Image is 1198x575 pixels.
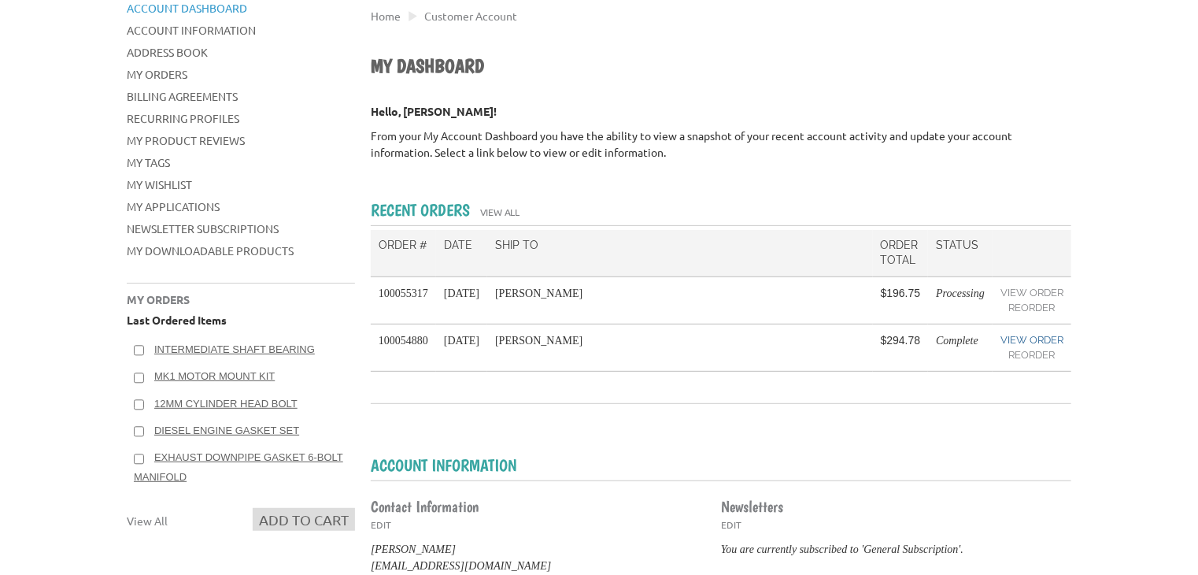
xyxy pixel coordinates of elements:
span: My Orders [127,292,190,306]
td: [PERSON_NAME] [487,324,873,371]
strong: Hello, [PERSON_NAME]! [371,104,497,118]
th: Order # [371,230,436,277]
a: My Product Reviews [127,133,245,147]
a: Billing Agreements [127,89,238,103]
a: Diesel Engine Gasket Set [154,425,299,436]
a: View All [127,508,168,534]
th: Status [928,230,993,277]
a: MK1 Motor Mount Kit [154,370,275,382]
button: Add to Cart [253,508,355,531]
th: Date [436,230,487,277]
a: Intermediate Shaft Bearing [154,343,315,355]
a: Recurring Profiles [127,111,239,125]
a: Customer Account [424,9,517,23]
span: [DATE] [444,335,479,347]
a: My Wishlist [127,177,192,191]
a: Edit [371,518,391,531]
td: 100055317 [371,276,436,324]
p: You are currently subscribed to 'General Subscription'. [721,541,986,558]
a: My Orders [127,67,187,81]
span: Order Total [881,239,919,267]
em: Complete [936,335,978,347]
h3: Newsletters [721,497,986,516]
h3: Contact Information [371,497,636,516]
a: My Applications [127,199,220,213]
a: Account Information [127,23,256,37]
h1: My Dashboard [371,54,1071,80]
a: Newsletter Subscriptions [127,221,279,236]
a: View All [472,198,527,226]
h2: Account Information [371,455,516,475]
td: [PERSON_NAME] [487,276,873,324]
a: 12mm Cylinder Head Bolt [154,398,298,410]
a: Home [371,9,401,23]
a: View Order [1000,285,1063,301]
span: [DATE] [444,287,479,299]
p: Last Ordered Items [127,312,355,328]
td: 100054880 [371,324,436,371]
a: My Tags [127,155,170,169]
a: Exhaust Downpipe Gasket 6-Bolt Manifold [134,451,343,482]
a: Reorder [1000,347,1063,363]
th: Ship To [487,230,873,277]
a: View Order [1000,332,1063,348]
a: Edit [721,518,741,531]
span: $294.78 [881,334,921,347]
h2: Recent Orders [371,200,470,220]
a: Address Book [127,45,208,59]
a: Account Dashboard [127,1,247,15]
a: My Downloadable Products [127,243,294,258]
p: From your My Account Dashboard you have the ability to view a snapshot of your recent account act... [371,128,1071,161]
span: Add to Cart [259,511,349,528]
em: Processing [936,287,985,299]
a: Reorder [1000,300,1063,316]
span: $196.75 [881,287,921,299]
